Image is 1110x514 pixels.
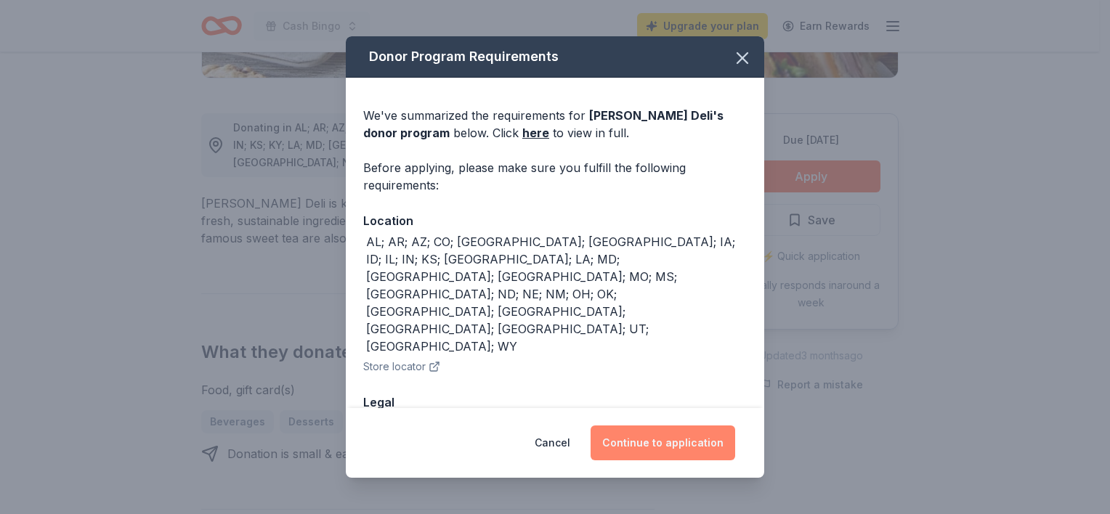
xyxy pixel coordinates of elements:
a: here [522,124,549,142]
div: Donor Program Requirements [346,36,764,78]
div: Location [363,211,747,230]
button: Store locator [363,358,440,375]
div: We've summarized the requirements for below. Click to view in full. [363,107,747,142]
div: Before applying, please make sure you fulfill the following requirements: [363,159,747,194]
div: AL; AR; AZ; CO; [GEOGRAPHIC_DATA]; [GEOGRAPHIC_DATA]; IA; ID; IL; IN; KS; [GEOGRAPHIC_DATA]; LA; ... [366,233,747,355]
div: Legal [363,393,747,412]
button: Cancel [535,425,570,460]
button: Continue to application [591,425,735,460]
